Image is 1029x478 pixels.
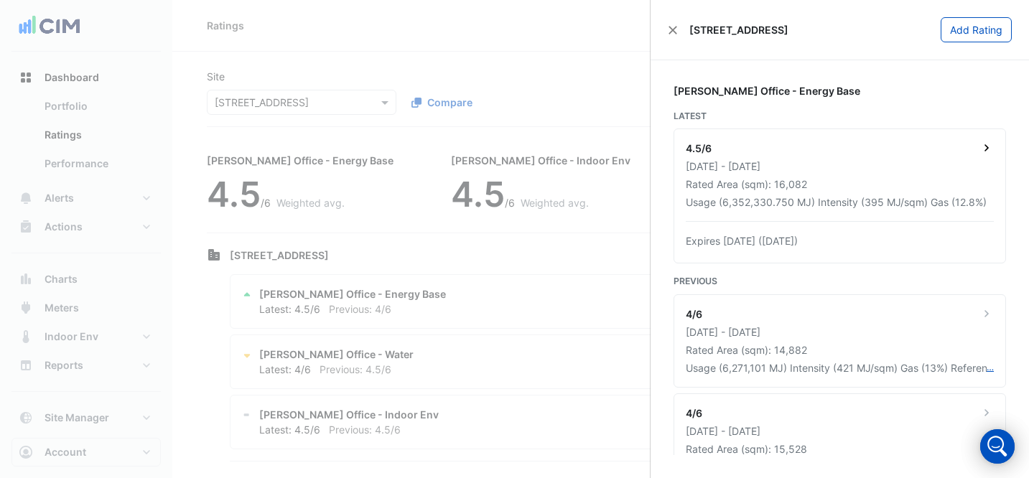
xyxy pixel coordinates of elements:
div: Rated Area (sqm): 15,528 [686,441,994,456]
div: Open Intercom Messenger [980,429,1015,464]
div: 4/6 [686,306,702,322]
div: [DATE] - [DATE] [686,423,994,439]
div: Usage (6,271,101 MJ) Intensity (421 MJ/sqm) Gas (13%) Reference (OF31561) PremiseID (P3788) [686,360,987,375]
button: Close [668,25,678,35]
div: [DATE] - [DATE] [686,324,994,339]
div: 4.5/6 [686,141,712,156]
div: [DATE] - [DATE] [686,159,994,174]
div: Usage (6,352,330.750 MJ) Intensity (395 MJ/sqm) Gas (12.8%) [686,195,987,210]
div: Rated Area (sqm): 16,082 [686,177,994,192]
div: Previous [674,275,1006,288]
div: Expires [DATE] ([DATE]) [686,233,994,248]
div: Rated Area (sqm): 14,882 [686,342,994,357]
button: Add Rating [941,17,1012,42]
span: [STREET_ADDRESS] [689,22,788,37]
button: … [987,360,994,375]
div: [PERSON_NAME] Office - Energy Base [674,83,1006,98]
div: 4/6 [686,406,702,421]
div: Latest [674,110,1006,123]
